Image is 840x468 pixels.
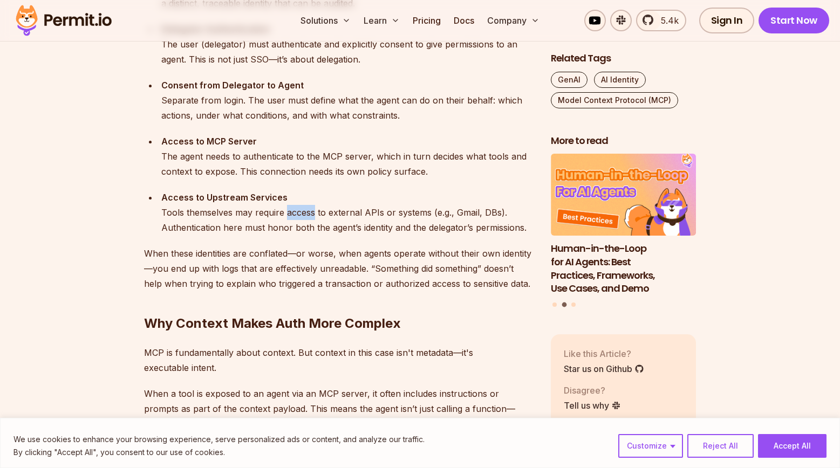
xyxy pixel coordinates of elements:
[551,154,696,236] img: Human-in-the-Loop for AI Agents: Best Practices, Frameworks, Use Cases, and Demo
[564,384,621,397] p: Disagree?
[359,10,404,31] button: Learn
[636,10,686,31] a: 5.4k
[144,272,534,332] h2: Why Context Makes Auth More Complex
[758,434,827,458] button: Accept All
[654,14,679,27] span: 5.4k
[144,386,534,446] p: When a tool is exposed to an agent via an MCP server, it often includes instructions or prompts a...
[11,2,117,39] img: Permit logo
[161,78,534,123] div: Separate from login. The user must define what the agent can do on their behalf: which actions, u...
[551,154,696,309] div: Posts
[759,8,829,33] a: Start Now
[483,10,544,31] button: Company
[551,52,696,65] h2: Related Tags
[687,434,754,458] button: Reject All
[296,10,355,31] button: Solutions
[699,8,755,33] a: Sign In
[594,72,646,88] a: AI Identity
[144,246,534,291] p: When these identities are conflated—or worse, when agents operate without their own identity—you ...
[552,302,557,307] button: Go to slide 1
[408,10,445,31] a: Pricing
[161,134,534,179] div: The agent needs to authenticate to the MCP server, which in turn decides what tools and context t...
[551,154,696,296] a: Human-in-the-Loop for AI Agents: Best Practices, Frameworks, Use Cases, and DemoHuman-in-the-Loop...
[161,136,257,147] strong: Access to MCP Server
[13,433,425,446] p: We use cookies to enhance your browsing experience, serve personalized ads or content, and analyz...
[571,302,576,307] button: Go to slide 3
[551,92,678,108] a: Model Context Protocol (MCP)
[449,10,479,31] a: Docs
[564,399,621,412] a: Tell us why
[13,446,425,459] p: By clicking "Accept All", you consent to our use of cookies.
[161,22,534,67] div: The user (delegator) must authenticate and explicitly consent to give permissions to an agent. Th...
[551,242,696,295] h3: Human-in-the-Loop for AI Agents: Best Practices, Frameworks, Use Cases, and Demo
[161,190,534,235] div: Tools themselves may require access to external APIs or systems (e.g., Gmail, DBs). Authenticatio...
[618,434,683,458] button: Customize
[161,192,288,203] strong: Access to Upstream Services
[551,72,588,88] a: GenAI
[562,302,566,307] button: Go to slide 2
[551,134,696,148] h2: More to read
[551,154,696,296] li: 2 of 3
[564,347,644,360] p: Like this Article?
[564,362,644,375] a: Star us on Github
[161,80,304,91] strong: Consent from Delegator to Agent
[144,345,534,375] p: MCP is fundamentally about context. But context in this case isn't metadata—it's executable intent.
